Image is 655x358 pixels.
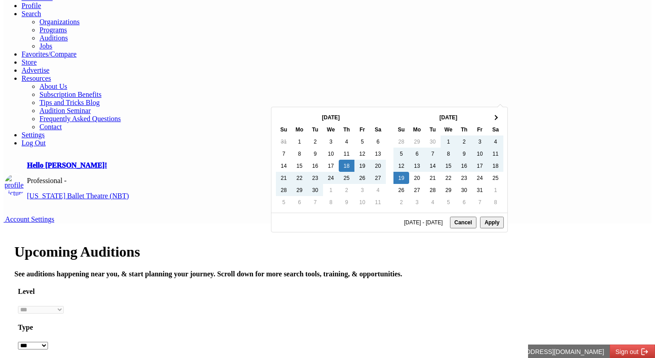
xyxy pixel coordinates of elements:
ul: Resources [22,18,651,50]
td: 5 [354,135,370,148]
button: Apply [480,217,504,228]
th: Mo [292,123,307,135]
td: 7 [472,196,488,208]
td: 17 [472,160,488,172]
td: 5 [393,148,409,160]
td: 19 [354,160,370,172]
td: 9 [339,196,354,208]
td: 10 [472,148,488,160]
td: 24 [323,172,339,184]
td: 23 [307,172,323,184]
span: Sign out [87,4,110,11]
td: 1 [488,184,503,196]
h4: See auditions happening near you, & start planning your journey. Scroll down for more search tool... [14,270,641,278]
td: 20 [409,172,425,184]
td: 28 [276,184,292,196]
td: 2 [393,196,409,208]
td: 6 [292,196,307,208]
h4: Type [18,323,637,332]
td: 11 [488,148,503,160]
td: 12 [393,160,409,172]
td: 23 [456,172,472,184]
h4: Level [18,288,637,296]
td: 7 [276,148,292,160]
th: Su [276,123,292,135]
a: About Us [39,83,67,90]
a: Store [22,58,37,66]
span: Account Settings [5,215,54,223]
a: Organizations [39,18,79,26]
td: 22 [292,172,307,184]
td: 18 [488,160,503,172]
th: Tu [307,123,323,135]
td: 31 [472,184,488,196]
span: [DATE] - [DATE] [404,220,446,225]
td: 7 [425,148,441,160]
td: 2 [456,135,472,148]
td: 14 [425,160,441,172]
th: We [441,123,456,135]
td: 30 [425,135,441,148]
td: 26 [393,184,409,196]
a: Account Settings [4,215,54,223]
td: 1 [292,135,307,148]
td: 5 [441,196,456,208]
th: Fr [354,123,370,135]
td: 13 [409,160,425,172]
a: Jobs [39,42,52,50]
td: 3 [323,135,339,148]
td: 15 [292,160,307,172]
td: 3 [354,184,370,196]
a: Settings [22,131,45,139]
td: 9 [307,148,323,160]
td: 17 [323,160,339,172]
td: 24 [472,172,488,184]
span: - [64,177,66,184]
th: Mo [409,123,425,135]
th: Sa [488,123,503,135]
td: 8 [441,148,456,160]
td: 4 [488,135,503,148]
td: 12 [354,148,370,160]
span: Professional [27,177,62,184]
td: 5 [276,196,292,208]
td: 8 [323,196,339,208]
td: 16 [456,160,472,172]
h1: Upcoming Auditions [14,244,641,260]
td: 29 [441,184,456,196]
th: Th [339,123,354,135]
td: 21 [276,172,292,184]
td: 4 [339,135,354,148]
a: Subscription Benefits [39,91,101,98]
td: 25 [339,172,354,184]
a: Auditions [39,34,68,42]
td: 2 [339,184,354,196]
td: 13 [370,148,386,160]
td: 26 [354,172,370,184]
a: Frequently Asked Questions [39,115,121,122]
a: Tips and Tricks Blog [39,99,100,106]
a: [US_STATE] Ballet Theatre (NBT) [27,192,129,200]
a: Log Out [22,139,46,147]
td: 6 [409,148,425,160]
td: 8 [292,148,307,160]
td: 19 [393,172,409,184]
td: 1 [323,184,339,196]
a: Advertise [22,66,49,74]
a: Hello [PERSON_NAME]! [27,162,107,169]
td: 4 [370,184,386,196]
th: Fr [472,123,488,135]
td: 28 [425,184,441,196]
td: 7 [307,196,323,208]
td: 2 [307,135,323,148]
td: 3 [472,135,488,148]
a: Programs [39,26,67,34]
ul: Resources [22,83,651,131]
img: profile picture [4,174,26,197]
td: 9 [456,148,472,160]
td: 20 [370,160,386,172]
th: [DATE] [409,111,488,123]
td: 1 [441,135,456,148]
th: We [323,123,339,135]
a: Favorites/Compare [22,50,77,58]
